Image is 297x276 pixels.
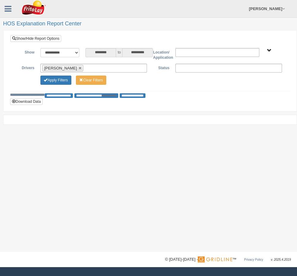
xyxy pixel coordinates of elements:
a: Privacy Policy [244,258,263,261]
button: Change Filter Options [76,76,106,85]
label: Drivers [15,64,37,71]
span: [PERSON_NAME] [44,66,77,70]
label: Status [150,64,172,71]
img: Gridline [198,256,232,263]
a: Show/Hide Report Options [10,35,61,42]
span: to [116,48,122,57]
label: Location/ Application [150,48,172,61]
span: v. 2025.4.2019 [271,258,291,261]
div: © [DATE]-[DATE] - ™ [165,256,291,263]
button: Download Data [10,98,43,105]
label: Show [15,48,37,55]
button: Change Filter Options [40,76,71,85]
